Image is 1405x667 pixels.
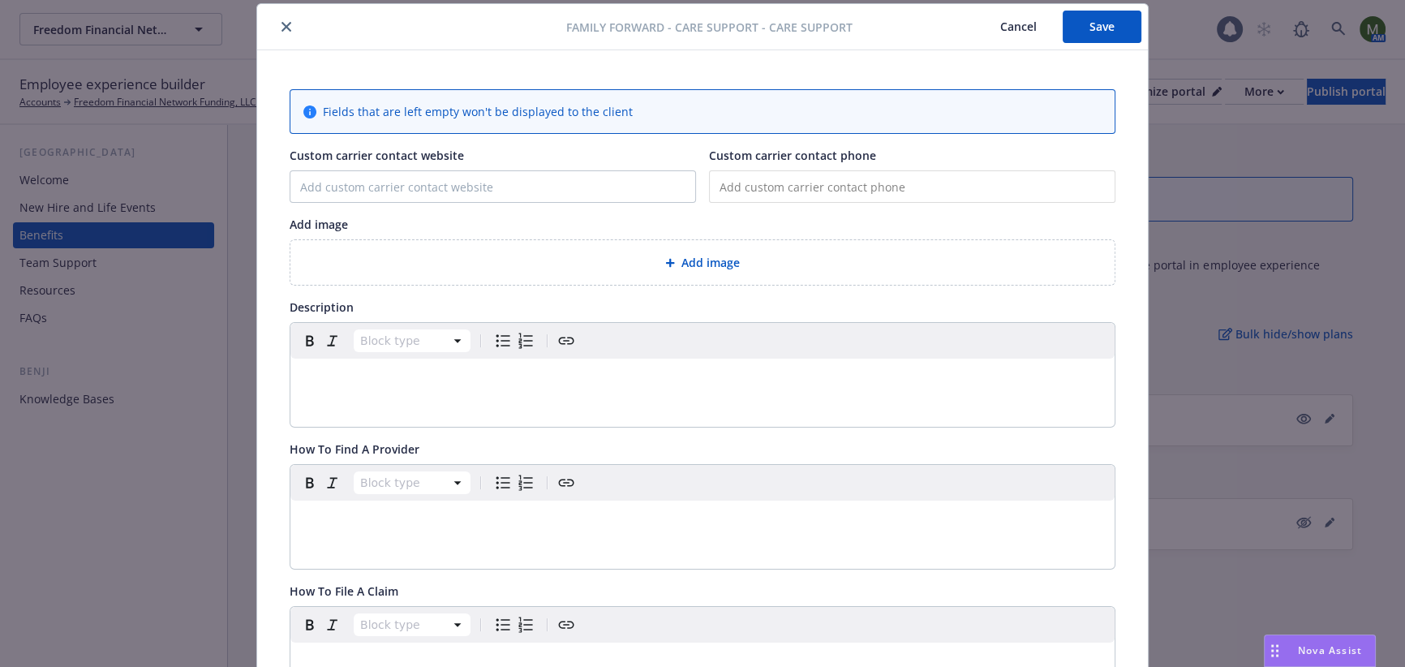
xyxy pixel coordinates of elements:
[321,329,344,352] button: Italic
[354,329,470,352] button: Block type
[492,613,537,636] div: toggle group
[492,329,537,352] div: toggle group
[709,170,1115,203] input: Add custom carrier contact phone
[321,471,344,494] button: Italic
[290,239,1115,286] div: Add image
[323,103,633,120] span: Fields that are left empty won't be displayed to the client
[1063,11,1141,43] button: Save
[290,171,695,202] input: Add custom carrier contact website
[492,471,537,494] div: toggle group
[354,471,470,494] button: Block type
[555,613,578,636] button: Create link
[514,329,537,352] button: Numbered list
[299,613,321,636] button: Bold
[299,471,321,494] button: Bold
[555,329,578,352] button: Create link
[555,471,578,494] button: Create link
[290,501,1115,540] div: editable markdown
[492,613,514,636] button: Bulleted list
[290,148,464,163] span: Custom carrier contact website
[514,613,537,636] button: Numbered list
[321,613,344,636] button: Italic
[566,19,853,36] span: Family Forward - Care Support - Care Support
[1265,635,1285,666] div: Drag to move
[290,217,348,232] span: Add image
[290,441,419,457] span: How To Find A Provider
[290,583,398,599] span: How To File A Claim
[1298,643,1362,657] span: Nova Assist
[492,329,514,352] button: Bulleted list
[290,359,1115,398] div: editable markdown
[681,254,740,271] span: Add image
[514,471,537,494] button: Numbered list
[354,613,470,636] button: Block type
[277,17,296,37] button: close
[709,148,876,163] span: Custom carrier contact phone
[492,471,514,494] button: Bulleted list
[1264,635,1376,667] button: Nova Assist
[299,329,321,352] button: Bold
[290,299,354,315] span: Description
[974,11,1063,43] button: Cancel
